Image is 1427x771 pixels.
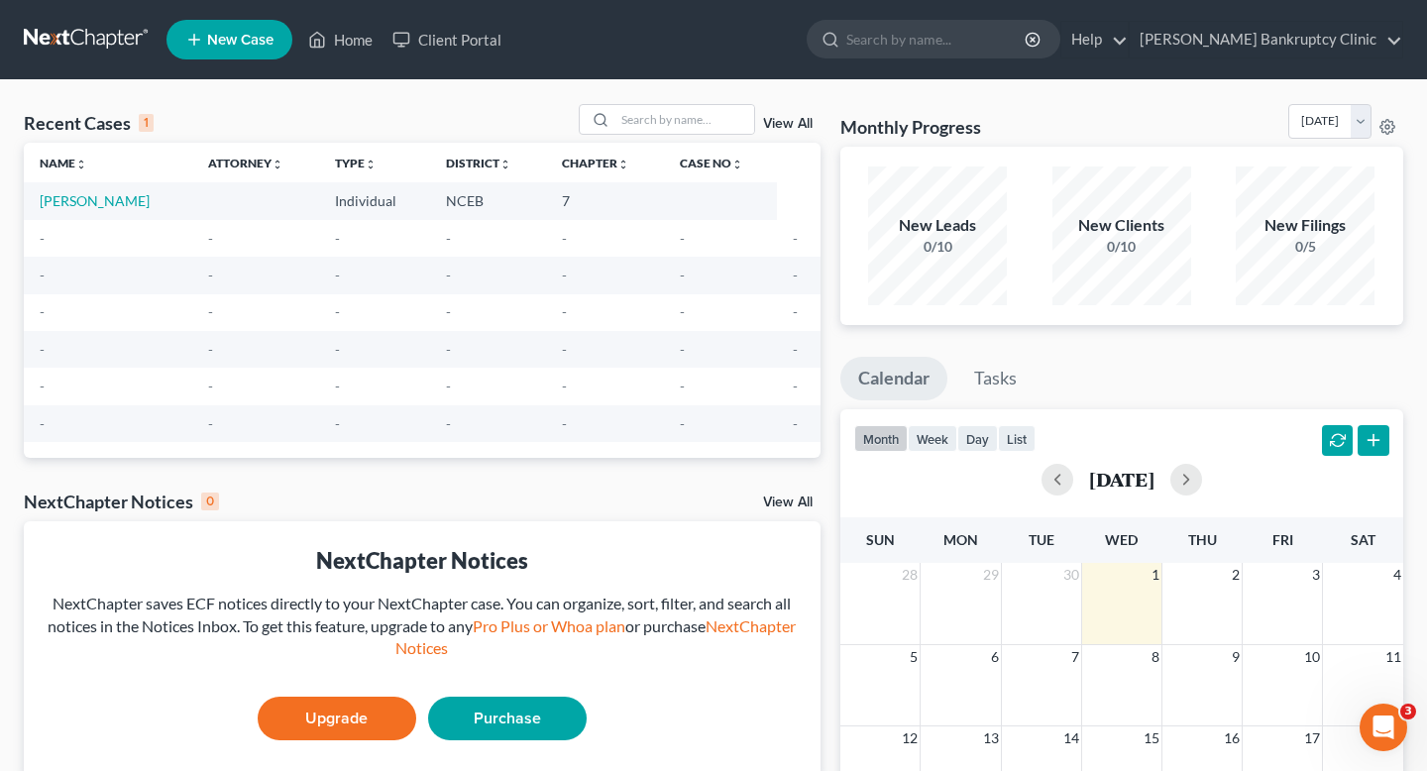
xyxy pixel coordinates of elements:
a: Chapterunfold_more [562,156,629,170]
span: - [40,341,45,358]
span: - [40,267,45,283]
span: 15 [1142,726,1161,750]
div: 1 [139,114,154,132]
a: Districtunfold_more [446,156,511,170]
iframe: Intercom live chat [1360,704,1407,751]
a: Typeunfold_more [335,156,377,170]
span: Tue [1029,531,1054,548]
span: - [446,415,451,432]
div: NextChapter Notices [40,545,805,576]
span: - [446,230,451,247]
span: - [335,267,340,283]
div: NextChapter Notices [24,490,219,513]
span: 29 [981,563,1001,587]
span: 5 [908,645,920,669]
span: New Case [207,33,274,48]
a: [PERSON_NAME] Bankruptcy Clinic [1130,22,1402,57]
span: 2 [1230,563,1242,587]
span: - [208,230,213,247]
a: Case Nounfold_more [680,156,743,170]
span: - [335,230,340,247]
span: - [40,230,45,247]
span: - [793,303,798,320]
span: - [562,415,567,432]
span: - [208,341,213,358]
button: day [957,425,998,452]
span: - [335,378,340,394]
span: 3 [1400,704,1416,719]
span: - [335,415,340,432]
a: Tasks [956,357,1035,400]
span: Sat [1351,531,1375,548]
div: New Filings [1236,214,1374,237]
span: Sun [866,531,895,548]
div: New Leads [868,214,1007,237]
span: - [680,230,685,247]
span: - [40,303,45,320]
div: New Clients [1052,214,1191,237]
span: - [562,303,567,320]
span: 10 [1302,645,1322,669]
a: Calendar [840,357,947,400]
a: Purchase [428,697,587,740]
button: list [998,425,1036,452]
span: - [446,378,451,394]
span: - [793,415,798,432]
span: - [680,341,685,358]
i: unfold_more [272,159,283,170]
span: - [562,378,567,394]
span: - [562,267,567,283]
span: - [335,303,340,320]
span: - [680,378,685,394]
i: unfold_more [731,159,743,170]
span: - [680,303,685,320]
span: - [40,415,45,432]
a: View All [763,496,813,509]
span: 17 [1302,726,1322,750]
div: 0/10 [868,237,1007,257]
span: - [446,303,451,320]
span: 16 [1222,726,1242,750]
span: - [680,415,685,432]
span: 9 [1230,645,1242,669]
a: Pro Plus or Whoa plan [473,616,625,635]
td: Individual [319,182,430,219]
span: - [446,267,451,283]
i: unfold_more [75,159,87,170]
a: Client Portal [383,22,511,57]
td: NCEB [430,182,546,219]
span: - [208,415,213,432]
a: Help [1061,22,1128,57]
h3: Monthly Progress [840,115,981,139]
span: Wed [1105,531,1138,548]
button: month [854,425,908,452]
div: Recent Cases [24,111,154,135]
span: 6 [989,645,1001,669]
h2: [DATE] [1089,469,1154,490]
span: - [680,267,685,283]
span: - [208,267,213,283]
span: - [335,341,340,358]
span: - [562,341,567,358]
span: 3 [1310,563,1322,587]
span: 8 [1150,645,1161,669]
span: - [562,230,567,247]
span: - [208,303,213,320]
div: 0/10 [1052,237,1191,257]
span: 13 [981,726,1001,750]
span: 14 [1061,726,1081,750]
span: - [793,267,798,283]
span: Thu [1188,531,1217,548]
a: Attorneyunfold_more [208,156,283,170]
span: - [793,230,798,247]
a: Home [298,22,383,57]
span: Fri [1272,531,1293,548]
div: 0/5 [1236,237,1374,257]
span: - [208,378,213,394]
span: 30 [1061,563,1081,587]
span: - [446,341,451,358]
a: Upgrade [258,697,416,740]
div: 0 [201,493,219,510]
input: Search by name... [846,21,1028,57]
button: week [908,425,957,452]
